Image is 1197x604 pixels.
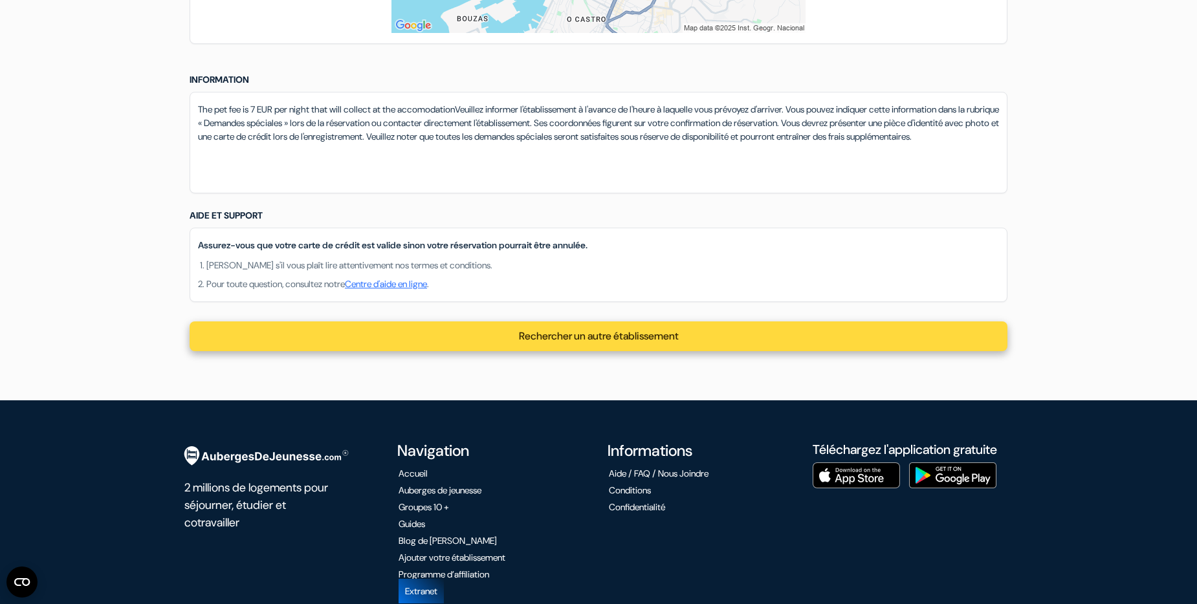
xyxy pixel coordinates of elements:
li: Pour toute question, consultez notre . [206,277,999,291]
span: Aide et support [190,210,263,221]
a: Téléchargez l'application gratuite [813,441,997,458]
li: [PERSON_NAME] s'il vous plaît lire attentivement nos termes et conditions. [206,259,999,272]
a: Groupes 10 + [399,501,449,513]
a: Centre d'aide en ligne [345,278,427,290]
a: Blog de [PERSON_NAME] [399,535,497,546]
p: Assurez-vous que votre carte de crédit est valide sinon votre réservation pourrait être annulée. [198,239,999,252]
img: AubergesDeJeunesse.com.svg [175,437,355,475]
a: Guides [399,518,425,530]
a: Accueil [399,468,428,479]
a: Rechercher un autre établissement [519,329,679,343]
h4: Navigation [397,442,587,460]
a: Extranet [399,579,444,603]
a: Auberges de jeunesse [399,484,481,496]
a: Conditions [609,484,651,496]
a: Ajouter votre établissement [399,552,505,563]
span: Information [190,74,249,85]
a: Confidentialité [609,501,665,513]
img: Téléchargez l'application gratuite [813,462,900,488]
a: Aide / FAQ / Nous Joindre [609,468,708,479]
p: 2 millions de logements pour séjourner, étudier et cotravailler [184,475,333,532]
h4: Informations [608,442,797,460]
button: Ouvrir le widget CMP [6,566,38,598]
img: Téléchargez l'application gratuite [909,462,996,488]
a: Programme d’affiliation [399,568,489,580]
p: The pet fee is 7 EUR per night that will collect at the accomodationVeuillez informer l'établisse... [198,103,999,144]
